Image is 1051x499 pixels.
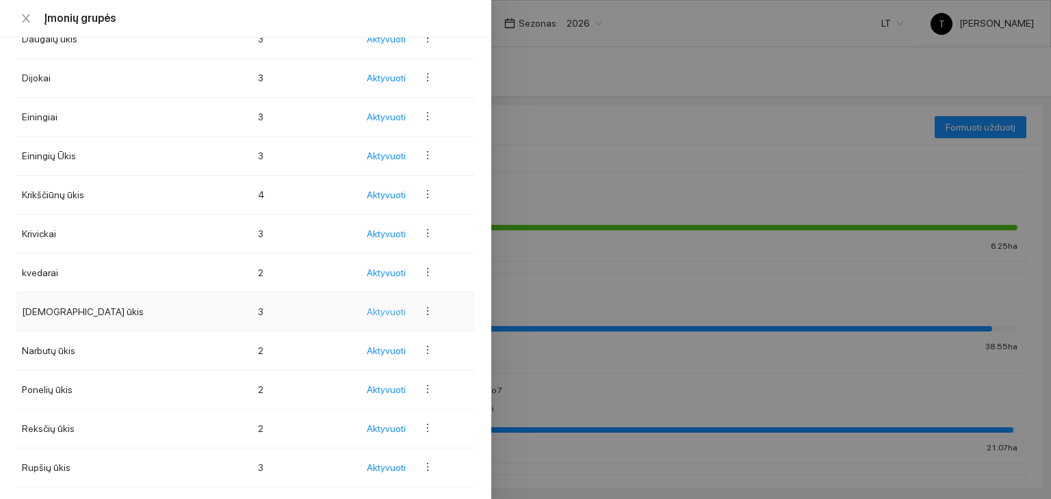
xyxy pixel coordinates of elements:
[422,150,433,161] span: more
[422,383,433,394] span: more
[366,262,417,284] button: Aktyvuoti
[367,265,406,280] span: Aktyvuoti
[366,223,417,245] button: Aktyvuoti
[422,111,433,122] span: more
[366,67,417,89] button: Aktyvuoti
[251,342,270,360] span: 2
[366,184,417,206] button: Aktyvuoti
[251,381,270,399] span: 2
[367,109,406,124] span: Aktyvuoti
[16,409,246,448] td: Reksčių ūkis
[251,225,270,243] span: 3
[251,147,270,165] span: 3
[366,457,417,478] button: Aktyvuoti
[367,382,406,397] span: Aktyvuoti
[16,20,246,59] td: Daugalų ūkis
[366,145,417,167] button: Aktyvuoti
[16,98,246,137] td: Einingiai
[16,293,246,332] td: [DEMOGRAPHIC_DATA] ūkis
[422,33,433,44] span: more
[251,186,272,204] span: 4
[366,340,417,362] button: Aktyvuoti
[367,31,406,46] span: Aktyvuoti
[251,303,270,321] span: 3
[366,28,417,50] button: Aktyvuoti
[251,264,270,282] span: 2
[251,459,270,476] span: 3
[422,422,433,433] span: more
[251,108,270,126] span: 3
[367,460,406,475] span: Aktyvuoti
[367,421,406,436] span: Aktyvuoti
[16,176,246,215] td: Krikščiūnų ūkis
[367,226,406,241] span: Aktyvuoti
[16,215,246,254] td: Krivickai
[251,420,270,437] span: 2
[366,418,417,440] button: Aktyvuoti
[422,72,433,83] span: more
[367,304,406,319] span: Aktyvuoti
[44,11,475,26] div: Įmonių grupės
[422,345,433,355] span: more
[422,189,433,200] span: more
[366,379,417,401] button: Aktyvuoti
[16,254,246,293] td: kvedarai
[366,106,417,128] button: Aktyvuoti
[16,12,36,25] button: Close
[16,370,246,409] td: Ponelių ūkis
[422,461,433,472] span: more
[367,343,406,358] span: Aktyvuoti
[21,13,31,24] span: close
[16,59,246,98] td: Dijokai
[16,448,246,487] td: Rupšių ūkis
[16,332,246,370] td: Narbutų ūkis
[422,228,433,239] span: more
[367,148,406,163] span: Aktyvuoti
[367,187,406,202] span: Aktyvuoti
[367,70,406,85] span: Aktyvuoti
[16,137,246,176] td: Einingių Ūkis
[251,69,270,87] span: 3
[422,306,433,316] span: more
[251,30,270,48] span: 3
[366,301,417,323] button: Aktyvuoti
[422,267,433,278] span: more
